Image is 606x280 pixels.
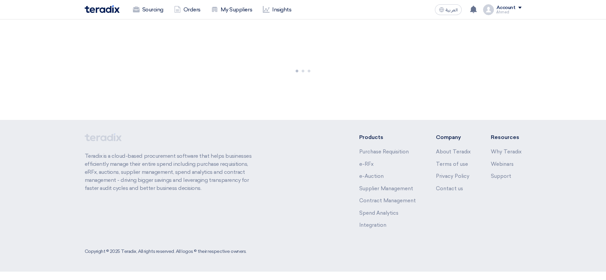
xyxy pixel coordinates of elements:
a: About Teradix [436,149,471,155]
a: Terms of use [436,161,468,167]
a: Privacy Policy [436,173,469,179]
div: Copyright © 2025 Teradix, All rights reserved. All logos © their respective owners. [85,248,247,255]
li: Company [436,133,471,141]
div: Account [497,5,516,11]
div: ِAhmed [497,10,522,14]
span: العربية [446,8,458,12]
a: Insights [257,2,297,17]
a: Integration [359,222,386,228]
img: profile_test.png [483,4,494,15]
a: Purchase Requisition [359,149,409,155]
a: Why Teradix [491,149,522,155]
img: Teradix logo [85,5,120,13]
a: Orders [169,2,206,17]
p: Teradix is a cloud-based procurement software that helps businesses efficiently manage their enti... [85,152,259,192]
a: Webinars [491,161,514,167]
a: Sourcing [128,2,169,17]
a: Spend Analytics [359,210,398,216]
a: e-Auction [359,173,384,179]
a: My Suppliers [206,2,257,17]
li: Resources [491,133,522,141]
li: Products [359,133,416,141]
a: Supplier Management [359,186,413,192]
a: Contact us [436,186,463,192]
a: Support [491,173,511,179]
a: Contract Management [359,198,416,204]
a: e-RFx [359,161,374,167]
button: العربية [435,4,462,15]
